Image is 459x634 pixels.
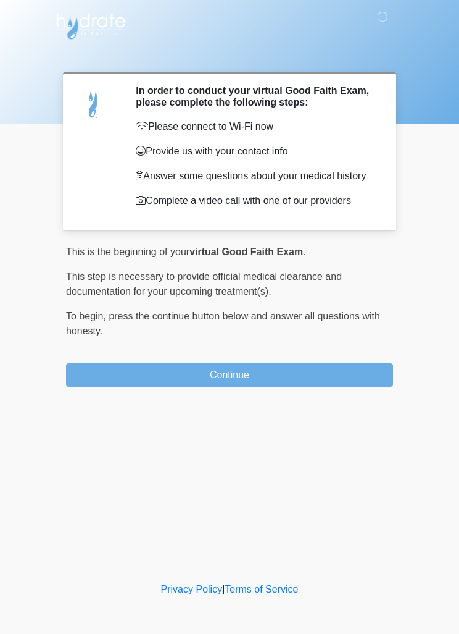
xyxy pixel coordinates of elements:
h2: In order to conduct your virtual Good Faith Exam, please complete the following steps: [136,85,374,108]
h1: ‎ ‎ [57,44,402,67]
p: Please connect to Wi-Fi now [136,119,374,134]
a: Terms of Service [225,584,298,594]
a: Privacy Policy [161,584,223,594]
strong: virtual Good Faith Exam [189,247,303,257]
span: . [303,247,305,257]
p: Complete a video call with one of our providers [136,193,374,208]
span: To begin, [66,311,109,321]
img: Hydrate IV Bar - Chandler Logo [54,9,128,40]
span: press the continue button below and answer all questions with honesty. [66,311,380,336]
p: Answer some questions about your medical history [136,169,374,184]
button: Continue [66,363,393,387]
a: | [222,584,225,594]
p: Provide us with your contact info [136,144,374,159]
span: This step is necessary to provide official medical clearance and documentation for your upcoming ... [66,271,342,297]
img: Agent Avatar [75,85,112,122]
span: This is the beginning of your [66,247,189,257]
